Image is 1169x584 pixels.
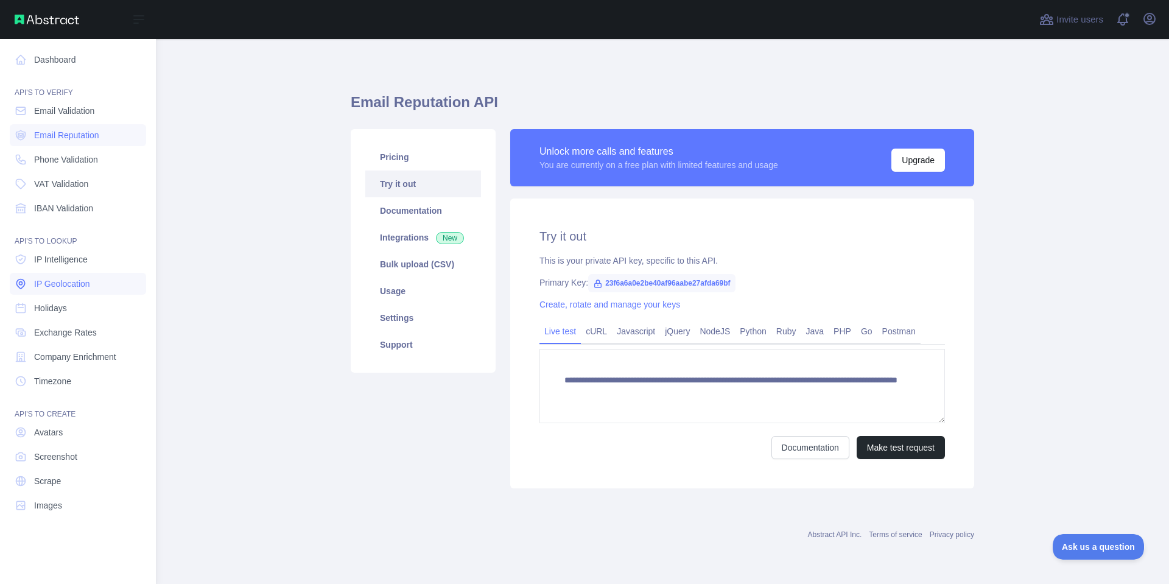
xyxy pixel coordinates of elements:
[581,322,612,341] a: cURL
[877,322,921,341] a: Postman
[10,124,146,146] a: Email Reputation
[856,322,877,341] a: Go
[10,322,146,343] a: Exchange Rates
[539,255,945,267] div: This is your private API key, specific to this API.
[365,278,481,304] a: Usage
[857,436,945,459] button: Make test request
[869,530,922,539] a: Terms of service
[10,421,146,443] a: Avatars
[891,149,945,172] button: Upgrade
[34,178,88,190] span: VAT Validation
[10,197,146,219] a: IBAN Validation
[34,451,77,463] span: Screenshot
[808,530,862,539] a: Abstract API Inc.
[10,370,146,392] a: Timezone
[34,351,116,363] span: Company Enrichment
[771,436,849,459] a: Documentation
[365,251,481,278] a: Bulk upload (CSV)
[34,302,67,314] span: Holidays
[34,278,90,290] span: IP Geolocation
[10,73,146,97] div: API'S TO VERIFY
[539,159,778,171] div: You are currently on a free plan with limited features and usage
[10,222,146,246] div: API'S TO LOOKUP
[34,426,63,438] span: Avatars
[34,129,99,141] span: Email Reputation
[34,375,71,387] span: Timezone
[10,149,146,171] a: Phone Validation
[34,499,62,512] span: Images
[695,322,735,341] a: NodeJS
[34,105,94,117] span: Email Validation
[365,171,481,197] a: Try it out
[10,248,146,270] a: IP Intelligence
[1056,13,1103,27] span: Invite users
[365,331,481,358] a: Support
[771,322,801,341] a: Ruby
[365,304,481,331] a: Settings
[1053,534,1145,560] iframe: Toggle Customer Support
[34,153,98,166] span: Phone Validation
[539,300,680,309] a: Create, rotate and manage your keys
[436,232,464,244] span: New
[365,224,481,251] a: Integrations New
[539,144,778,159] div: Unlock more calls and features
[10,173,146,195] a: VAT Validation
[539,228,945,245] h2: Try it out
[34,202,93,214] span: IBAN Validation
[10,494,146,516] a: Images
[10,346,146,368] a: Company Enrichment
[34,475,61,487] span: Scrape
[735,322,771,341] a: Python
[10,297,146,319] a: Holidays
[930,530,974,539] a: Privacy policy
[660,322,695,341] a: jQuery
[10,395,146,419] div: API'S TO CREATE
[365,144,481,171] a: Pricing
[34,326,97,339] span: Exchange Rates
[1037,10,1106,29] button: Invite users
[351,93,974,122] h1: Email Reputation API
[801,322,829,341] a: Java
[612,322,660,341] a: Javascript
[10,470,146,492] a: Scrape
[539,322,581,341] a: Live test
[539,276,945,289] div: Primary Key:
[588,274,735,292] span: 23f6a6a0e2be40af96aabe27afda69bf
[10,446,146,468] a: Screenshot
[15,15,79,24] img: Abstract API
[365,197,481,224] a: Documentation
[34,253,88,266] span: IP Intelligence
[10,49,146,71] a: Dashboard
[829,322,856,341] a: PHP
[10,100,146,122] a: Email Validation
[10,273,146,295] a: IP Geolocation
